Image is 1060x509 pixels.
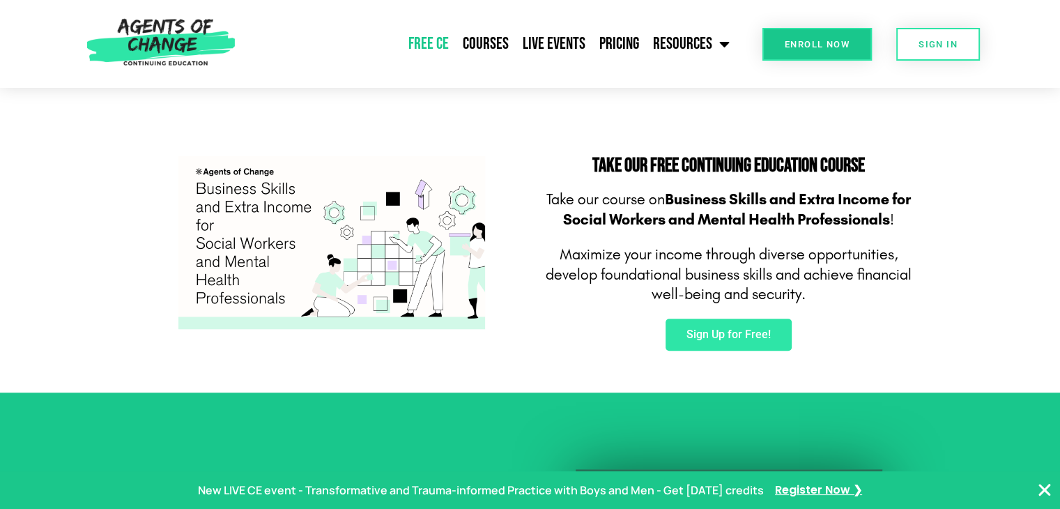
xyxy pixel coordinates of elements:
a: SIGN IN [896,28,980,61]
p: New LIVE CE event - Transformative and Trauma-informed Practice with Boys and Men - Get [DATE] cr... [198,480,764,501]
nav: Menu [242,26,737,61]
a: Register Now ❯ [775,480,862,501]
a: Free CE [401,26,456,61]
span: chieve financial well-being and security. [652,266,912,304]
a: Resources [646,26,737,61]
a: Pricing [592,26,646,61]
a: Live Events [516,26,592,61]
h2: Take Our FREE Continuing Education Course [537,156,921,176]
b: Business Skills and Extra Income for Social Workers and Mental Health Professionals [563,190,911,229]
span: Sign Up for Free! [686,329,771,340]
button: Close Banner [1036,482,1053,499]
p: Take our course on ! [537,190,921,229]
span: Enroll Now [785,40,850,49]
a: Enroll Now [762,28,872,61]
p: Maximize your income through diverse opportunities, d [537,245,921,305]
a: Sign Up for Free! [666,319,792,351]
span: evelop foundational business skills and a [554,266,812,284]
span: SIGN IN [919,40,958,49]
a: Courses [456,26,516,61]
